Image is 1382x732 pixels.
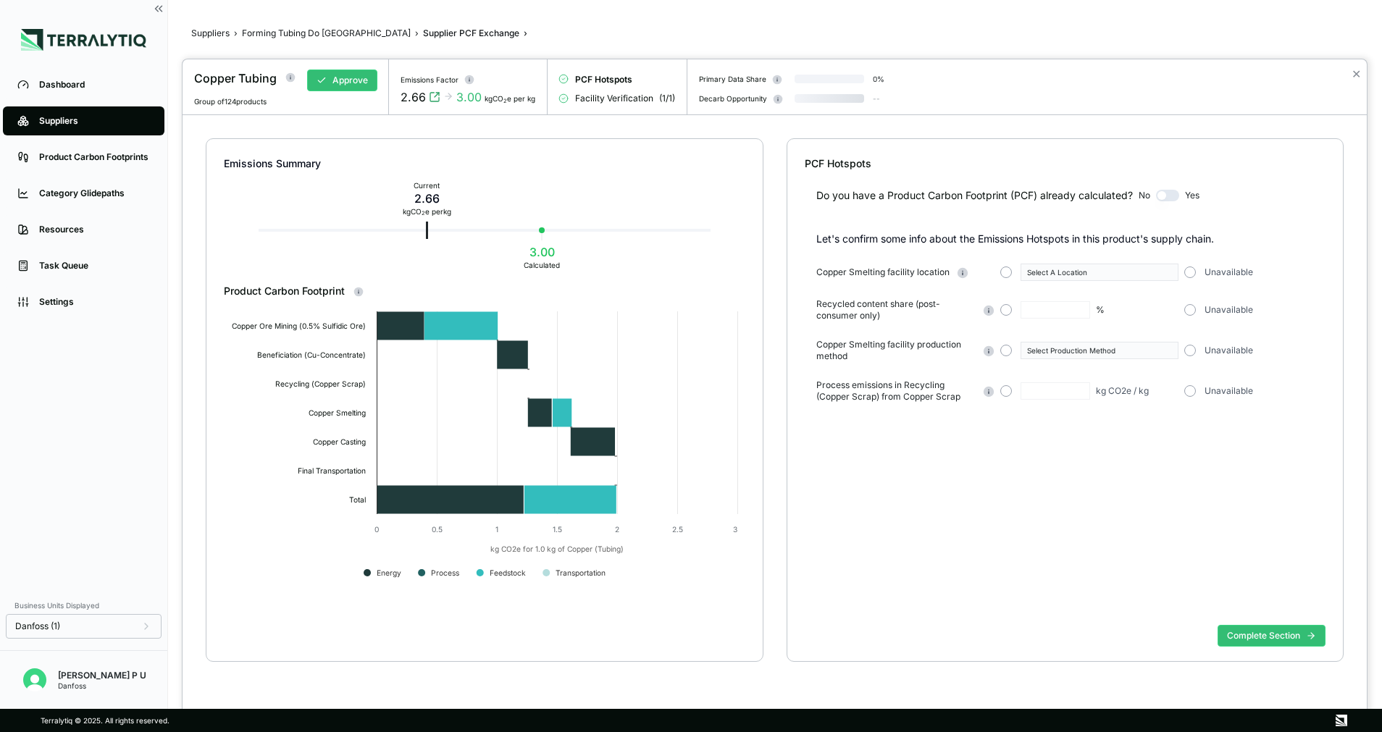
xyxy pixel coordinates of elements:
div: PCF Hotspots [805,156,1326,171]
div: Emissions Factor [401,75,458,84]
span: Yes [1185,190,1199,201]
span: Copper Smelting facility production method [816,339,976,362]
div: % [1096,304,1105,316]
span: Facility Verification [575,93,653,104]
div: Do you have a Product Carbon Footprint (PCF) already calculated? [816,188,1133,203]
text: Energy [377,568,401,578]
div: Decarb Opportunity [699,94,767,103]
button: Approve [307,70,377,91]
span: PCF Hotspots [575,74,632,85]
text: 2.5 [672,525,683,534]
span: ( 1 / 1 ) [659,93,675,104]
div: 2.66 [403,190,451,207]
span: Unavailable [1205,266,1253,278]
div: Product Carbon Footprint [224,284,745,298]
text: 1 [495,525,498,534]
p: Let's confirm some info about the Emissions Hotspots in this product's supply chain. [816,232,1326,246]
text: Final Transportation [298,466,366,476]
span: -- [873,94,880,103]
span: Process emissions in Recycling (Copper Scrap) from Copper Scrap [816,379,976,403]
text: Process [431,568,459,577]
div: kgCO e per kg [485,94,535,103]
span: No [1139,190,1150,201]
text: 0 [374,525,379,534]
text: Copper Casting [313,437,366,447]
text: Transportation [556,568,606,578]
text: Copper Ore Mining (0.5% Sulfidic Ore) [232,321,366,331]
div: Calculated [524,261,560,269]
text: Copper Smelting [309,408,366,418]
div: kg CO e per kg [403,207,451,216]
text: Feedstock [490,568,526,577]
div: Current [403,181,451,190]
sub: 2 [503,98,507,104]
div: 3.00 [524,243,560,261]
div: Select A Location [1027,268,1172,277]
button: Close [1352,65,1361,83]
text: Recycling (Copper Scrap) [275,379,366,389]
span: Group of 124 products [194,97,267,106]
span: Recycled content share (post-consumer only) [816,298,976,321]
span: Copper Smelting facility location [816,266,950,278]
text: Total [349,495,366,504]
button: Complete Section [1218,625,1326,647]
svg: View audit trail [429,91,440,103]
sub: 2 [422,211,425,217]
div: Copper Tubing [194,70,277,87]
span: Unavailable [1205,345,1253,356]
div: Select Production Method [1027,346,1172,355]
text: 3 [733,525,737,534]
text: 2 [615,525,619,534]
text: Beneficiation (Cu-Concentrate) [257,350,366,359]
text: kg CO2e for 1.0 kg of Copper (Tubing) [490,544,624,554]
span: Unavailable [1205,304,1253,316]
div: Emissions Summary [224,156,745,171]
div: kg CO2e / kg [1096,385,1149,397]
div: 2.66 [401,88,426,106]
text: 0.5 [432,525,443,534]
text: 1.5 [553,525,562,534]
button: Select A Location [1021,264,1178,281]
span: Unavailable [1205,385,1253,397]
div: 3.00 [456,88,482,106]
button: Select Production Method [1021,342,1178,359]
div: 0 % [873,75,884,83]
div: Primary Data Share [699,75,766,83]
